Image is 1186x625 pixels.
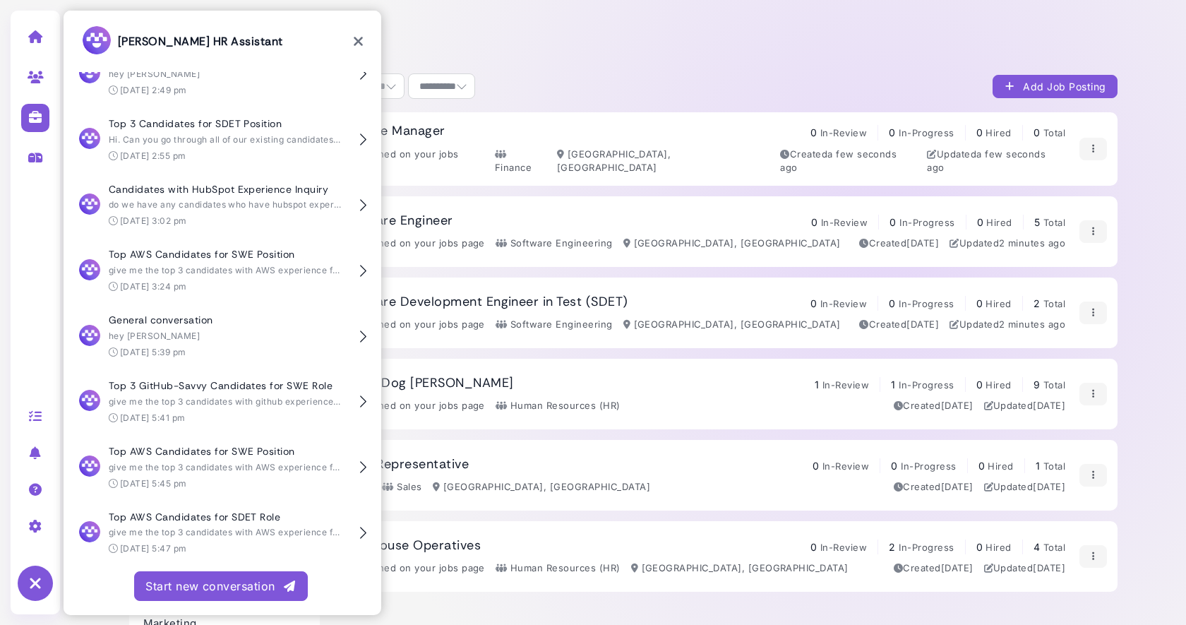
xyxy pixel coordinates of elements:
[1034,297,1040,309] span: 2
[976,541,983,553] span: 0
[1004,79,1106,94] div: Add Job Posting
[820,542,867,553] span: In-Review
[941,400,974,411] time: Feb 04, 2025
[1036,460,1040,472] span: 1
[145,578,296,595] div: Start new conversation
[815,379,819,391] span: 1
[813,460,819,472] span: 0
[1034,379,1040,391] span: 9
[341,237,485,251] div: Published on your jobs page
[134,571,308,601] button: Start new conversation
[1033,400,1065,411] time: Aug 28, 2025
[810,541,817,553] span: 0
[927,148,1065,175] div: Updated
[1043,217,1065,228] span: Total
[81,25,282,58] h3: [PERSON_NAME] HR Assistant
[557,148,774,175] div: [GEOGRAPHIC_DATA], [GEOGRAPHIC_DATA]
[976,126,983,138] span: 0
[891,379,895,391] span: 1
[810,126,817,138] span: 0
[1033,562,1065,573] time: Jun 07, 2025
[109,446,342,458] h4: Top AWS Candidates for SWE Position
[950,237,1065,251] div: Updated
[986,542,1011,553] span: Hired
[341,457,469,472] h3: Sales Representative
[999,319,1065,330] time: Aug 31, 2025
[899,379,954,391] span: In-Progress
[1043,460,1065,472] span: Total
[433,480,650,494] div: [GEOGRAPHIC_DATA], [GEOGRAPHIC_DATA]
[999,237,1065,249] time: Aug 31, 2025
[986,298,1011,309] span: Hired
[820,298,867,309] span: In-Review
[109,184,342,196] h4: Candidates with HubSpot Experience Inquiry
[986,379,1011,391] span: Hired
[1034,216,1040,228] span: 5
[906,237,939,249] time: Jun 07, 2025
[894,480,974,494] div: Created
[780,148,897,174] time: Aug 31, 2025
[341,124,445,139] h3: Finance Manager
[1043,298,1065,309] span: Total
[341,318,485,332] div: Published on your jobs page
[1043,379,1065,391] span: Total
[978,460,985,472] span: 0
[623,237,841,251] div: [GEOGRAPHIC_DATA], [GEOGRAPHIC_DATA]
[986,217,1012,228] span: Hired
[341,399,485,413] div: Published on your jobs page
[984,399,1066,413] div: Updated
[623,318,841,332] div: [GEOGRAPHIC_DATA], [GEOGRAPHIC_DATA]
[984,480,1066,494] div: Updated
[927,148,1046,174] time: Aug 31, 2025
[859,237,939,251] div: Created
[109,118,342,130] h4: Top 3 Candidates for SDET Position
[977,216,983,228] span: 0
[109,249,342,261] h4: Top AWS Candidates for SWE Position
[109,511,342,523] h4: Top AWS Candidates for SDET Role
[120,281,187,292] time: [DATE] 3:24 pm
[382,480,421,494] div: Sales
[894,399,974,413] div: Created
[889,541,895,553] span: 2
[109,331,200,341] span: hey [PERSON_NAME]
[120,478,187,489] time: [DATE] 5:45 pm
[109,199,362,210] span: do we have any candidates who have hubspot experience?
[1034,541,1040,553] span: 4
[631,561,849,576] div: [GEOGRAPHIC_DATA], [GEOGRAPHIC_DATA]
[109,69,200,79] span: hey [PERSON_NAME]
[899,542,954,553] span: In-Progress
[899,298,954,309] span: In-Progress
[1034,126,1040,138] span: 0
[1033,481,1065,492] time: Jul 01, 2025
[891,460,897,472] span: 0
[109,380,342,392] h4: Top 3 GitHub-Savvy Candidates for SWE Role
[890,216,896,228] span: 0
[811,216,817,228] span: 0
[889,126,895,138] span: 0
[950,318,1065,332] div: Updated
[341,538,481,554] h3: Warehouse Operatives
[899,127,954,138] span: In-Progress
[976,297,983,309] span: 0
[986,127,1011,138] span: Hired
[120,412,186,423] time: [DATE] 5:41 pm
[341,294,628,310] h3: Software Development Engineer in Test (SDET)
[906,319,939,330] time: Jul 09, 2025
[341,376,514,391] h3: Urban Dog [PERSON_NAME]
[109,527,568,537] span: give me the top 3 candidates with AWS experience for the SDET job. consider all candidates across...
[341,561,485,576] div: Published on your jobs page
[889,297,895,309] span: 0
[1043,127,1065,138] span: Total
[496,399,621,413] div: Human Resources (HR)
[859,318,939,332] div: Created
[993,75,1118,98] button: Add Job Posting
[988,460,1013,472] span: Hired
[899,217,954,228] span: In-Progress
[341,148,484,175] div: Published on your jobs page
[894,561,974,576] div: Created
[120,85,187,95] time: [DATE] 2:49 pm
[140,25,1118,46] h2: Jobs
[109,314,342,326] h4: General conversation
[941,481,974,492] time: Jul 01, 2025
[822,379,869,391] span: In-Review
